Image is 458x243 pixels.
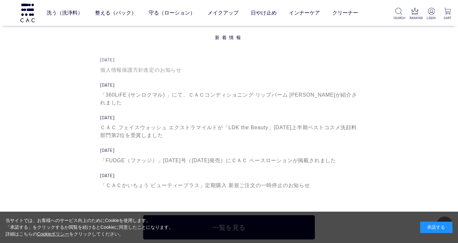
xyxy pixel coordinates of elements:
[95,4,136,22] a: 整える（パック）
[37,231,69,237] a: Cookieポリシー
[100,124,358,139] div: ＣＡＣ フェイスウォッシュ エクストラマイルドが「LDK the Beauty」[DATE]上半期ベストコスメ洗顔料部門第2位を受賞しました
[426,8,436,20] a: LOGIN
[100,82,358,88] div: [DATE]
[100,182,358,189] div: 「ＣＡＣかいちょう ビューティープラス」定期購入 新規ご注文の一時停止のお知らせ
[47,4,83,22] a: 洗う（洗浄料）
[393,16,404,20] p: SEARCH
[100,66,358,74] div: 個人情報保護方針改定のお知らせ
[100,173,358,179] div: [DATE]
[442,16,453,20] p: CART
[100,115,358,139] a: [DATE] ＣＡＣ フェイスウォッシュ エクストラマイルドが「LDK the Beauty」[DATE]上半期ベストコスメ洗顔料部門第2位を受賞しました
[100,115,358,121] div: [DATE]
[420,222,453,233] div: 承諾する
[393,8,404,20] a: SEARCH
[426,16,436,20] p: LOGIN
[100,82,358,107] a: [DATE] 「360LiFE (サンロクマル) 」にて、ＣＡＣコンディショニング リップバーム [PERSON_NAME]が紹介されました
[100,91,358,107] div: 「360LiFE (サンロクマル) 」にて、ＣＡＣコンディショニング リップバーム [PERSON_NAME]が紹介されました
[442,8,453,20] a: CART
[5,217,174,238] div: 当サイトでは、お客様へのサービス向上のためにCookieを使用します。 「承諾する」をクリックするか閲覧を続けるとCookieに同意したことになります。 詳細はこちらの をクリックしてください。
[410,16,420,20] p: RANKING
[100,147,358,164] a: [DATE] 「FUDGE（ファッジ）」[DATE]号（[DATE]発売）にＣＡＣ ベースローションが掲載されました
[100,157,358,164] div: 「FUDGE（ファッジ）」[DATE]号（[DATE]発売）にＣＡＣ ベースローションが掲載されました
[289,4,320,22] a: インナーケア
[100,173,358,189] a: [DATE] 「ＣＡＣかいちょう ビューティープラス」定期購入 新規ご注文の一時停止のお知らせ
[100,57,358,74] a: [DATE] 個人情報保護方針改定のお知らせ
[149,4,195,22] a: 守る（ローション）
[208,4,239,22] a: メイクアップ
[100,147,358,153] div: [DATE]
[410,8,420,20] a: RANKING
[251,4,277,22] a: 日やけ止め
[19,4,36,22] img: logo
[332,4,358,22] a: クリーナー
[100,57,358,63] div: [DATE]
